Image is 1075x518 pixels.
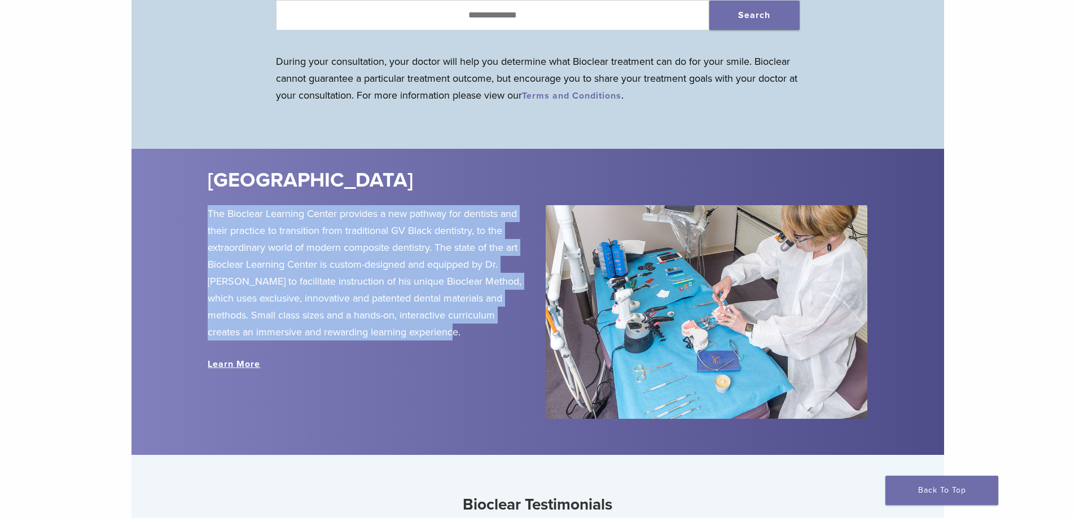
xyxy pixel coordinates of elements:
[208,205,529,340] p: The Bioclear Learning Center provides a new pathway for dentists and their practice to transition...
[208,358,260,370] a: Learn More
[276,53,800,104] p: During your consultation, your doctor will help you determine what Bioclear treatment can do for ...
[208,167,605,194] h2: [GEOGRAPHIC_DATA]
[709,1,800,30] button: Search
[885,476,998,505] a: Back To Top
[522,90,621,101] a: Terms and Conditions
